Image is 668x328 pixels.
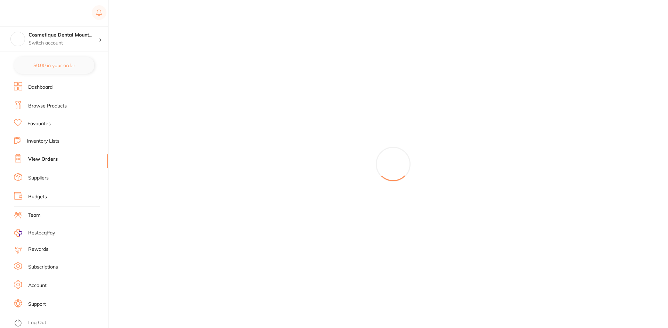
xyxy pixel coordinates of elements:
[29,40,99,47] p: Switch account
[28,193,47,200] a: Budgets
[14,57,94,74] button: $0.00 in your order
[27,138,59,145] a: Inventory Lists
[28,230,55,237] span: RestocqPay
[28,301,46,308] a: Support
[28,212,40,219] a: Team
[28,264,58,271] a: Subscriptions
[28,84,53,91] a: Dashboard
[29,32,99,39] h4: Cosmetique Dental Mount Street
[27,120,51,127] a: Favourites
[28,282,47,289] a: Account
[28,156,58,163] a: View Orders
[14,229,22,237] img: RestocqPay
[28,246,48,253] a: Rewards
[14,229,55,237] a: RestocqPay
[28,319,46,326] a: Log Out
[14,9,58,17] img: Restocq Logo
[28,103,67,110] a: Browse Products
[14,5,58,21] a: Restocq Logo
[11,32,25,46] img: Cosmetique Dental Mount Street
[28,175,49,182] a: Suppliers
